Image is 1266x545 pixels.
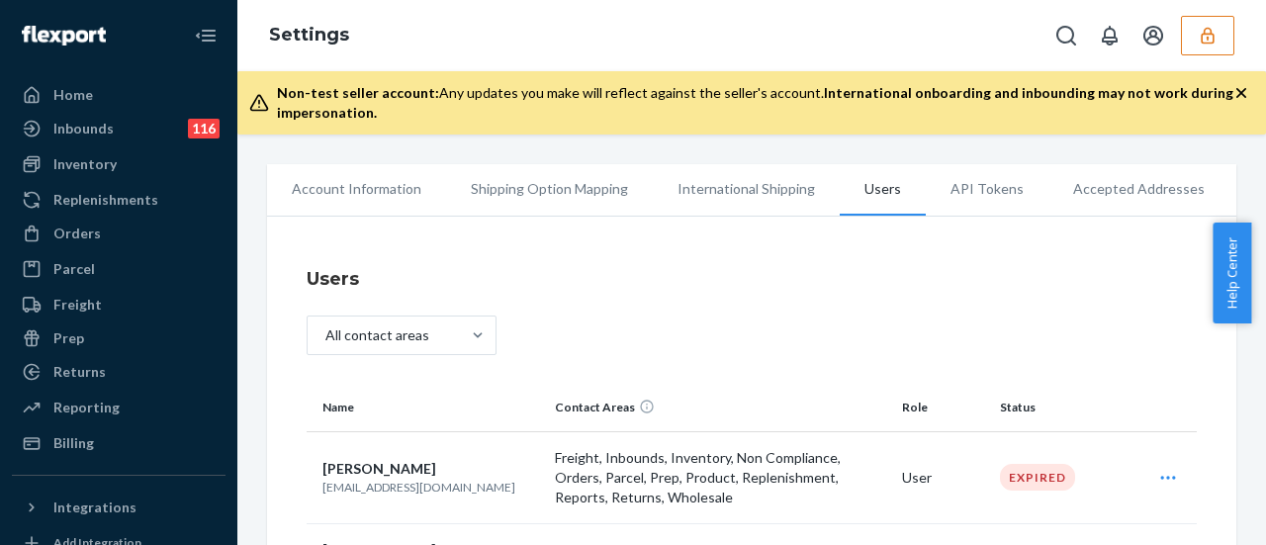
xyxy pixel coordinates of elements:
div: 116 [188,119,220,138]
button: Open notifications [1090,16,1130,55]
div: Returns [53,362,106,382]
iframe: Opens a widget where you can chat to one of our agents [1140,486,1246,535]
th: Contact Areas [547,384,894,431]
a: Reporting [12,392,226,423]
p: [EMAIL_ADDRESS][DOMAIN_NAME] [322,479,539,496]
div: Home [53,85,93,105]
a: Returns [12,356,226,388]
a: Replenishments [12,184,226,216]
li: Account Information [267,164,446,214]
a: Billing [12,427,226,459]
p: Freight, Inbounds, Inventory, Non Compliance, Orders, Parcel, Prep, Product, Replenishment, Repor... [555,448,886,507]
li: Accepted Addresses [1048,164,1229,214]
a: Orders [12,218,226,249]
th: Role [894,384,992,431]
li: API Tokens [926,164,1048,214]
span: Non-test seller account: [277,84,439,101]
div: All contact areas [325,325,429,345]
th: Status [992,384,1134,431]
div: Inbounds [53,119,114,138]
a: Inventory [12,148,226,180]
div: Freight [53,295,102,315]
a: Settings [269,24,349,45]
div: Inventory [53,154,117,174]
button: Open Search Box [1046,16,1086,55]
div: Reporting [53,398,120,417]
div: Replenishments [53,190,158,210]
a: Freight [12,289,226,320]
div: Prep [53,328,84,348]
button: Close Navigation [186,16,226,55]
ol: breadcrumbs [253,7,365,64]
div: Open user actions [1142,458,1194,498]
a: Prep [12,322,226,354]
div: Orders [53,224,101,243]
button: Help Center [1213,223,1251,323]
button: Integrations [12,492,226,523]
td: User [894,431,992,523]
div: Any updates you make will reflect against the seller's account. [277,83,1234,123]
img: Flexport logo [22,26,106,45]
div: Expired [1000,464,1075,491]
a: Parcel [12,253,226,285]
li: International Shipping [653,164,840,214]
a: Inbounds116 [12,113,226,144]
div: Billing [53,433,94,453]
h4: Users [307,266,1197,292]
a: Home [12,79,226,111]
button: Open account menu [1133,16,1173,55]
li: Users [840,164,926,216]
span: [PERSON_NAME] [322,460,436,477]
th: Name [307,384,547,431]
li: Shipping Option Mapping [446,164,653,214]
div: Parcel [53,259,95,279]
div: Integrations [53,498,136,517]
